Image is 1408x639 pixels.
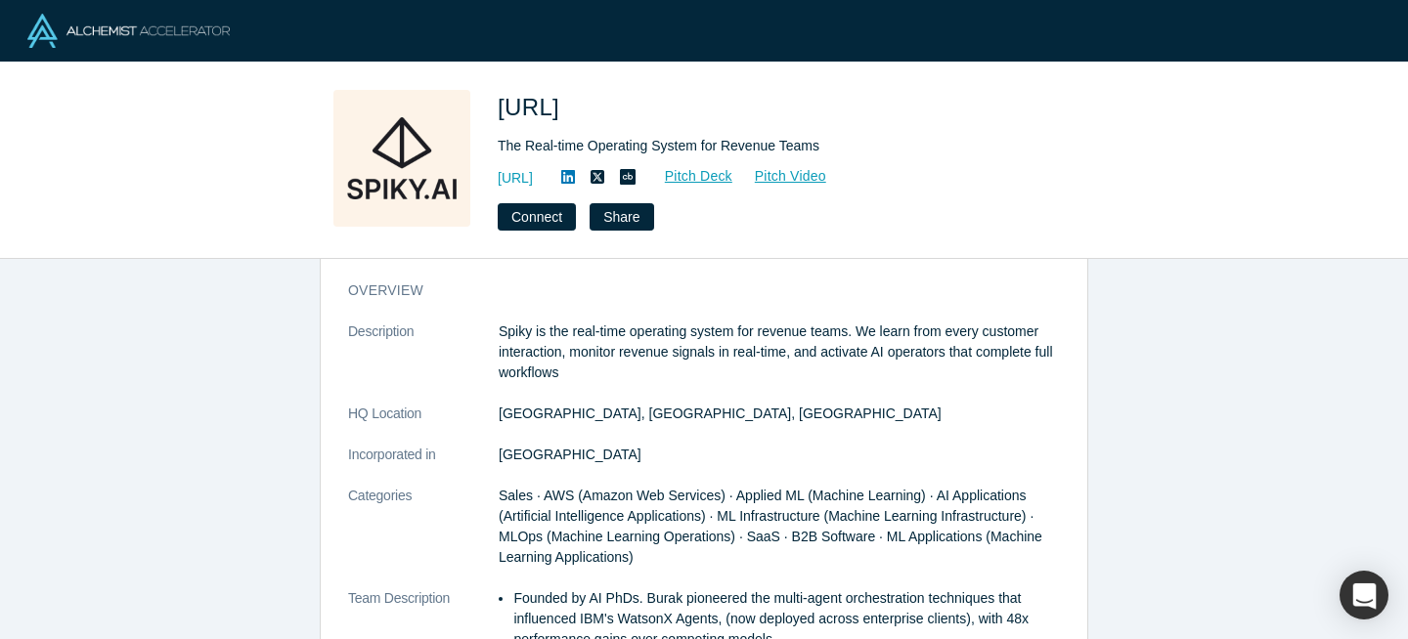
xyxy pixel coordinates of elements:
dt: HQ Location [348,404,499,445]
dd: [GEOGRAPHIC_DATA] [499,445,1060,465]
button: Share [590,203,653,231]
a: Pitch Deck [643,165,733,188]
button: Connect [498,203,576,231]
div: The Real-time Operating System for Revenue Teams [498,136,1045,156]
a: [URL] [498,168,533,189]
dt: Incorporated in [348,445,499,486]
h3: overview [348,280,1033,301]
span: [URL] [498,94,566,120]
dt: Categories [348,486,499,588]
dd: [GEOGRAPHIC_DATA], [GEOGRAPHIC_DATA], [GEOGRAPHIC_DATA] [499,404,1060,424]
a: Pitch Video [733,165,827,188]
dt: Description [348,321,499,404]
p: Spiky is the real-time operating system for revenue teams. We learn from every customer interacti... [499,321,1060,383]
img: Spiky.ai's Logo [333,90,470,227]
span: Sales · AWS (Amazon Web Services) · Applied ML (Machine Learning) · AI Applications (Artificial I... [499,488,1042,565]
img: Alchemist Logo [27,14,230,48]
